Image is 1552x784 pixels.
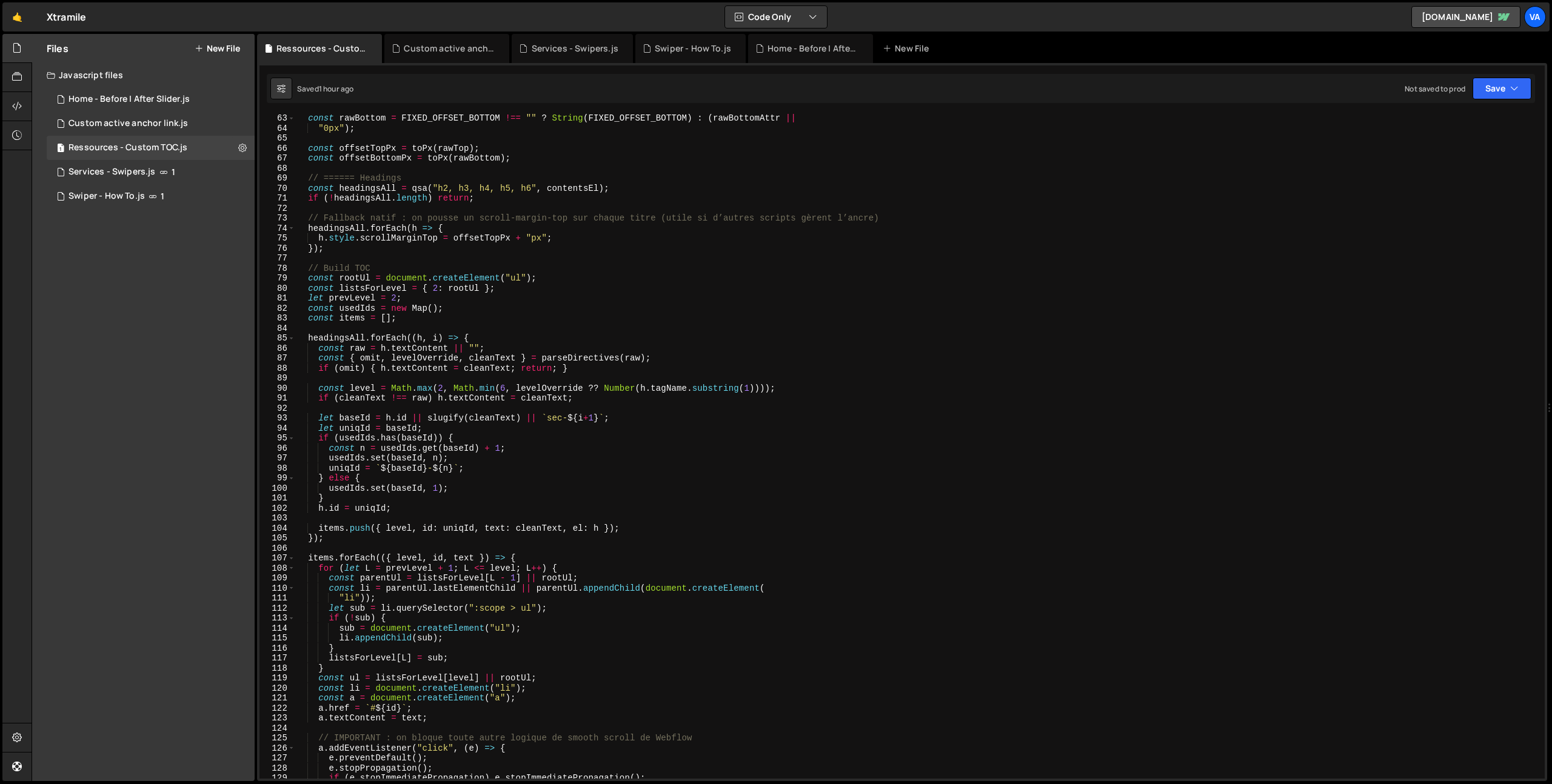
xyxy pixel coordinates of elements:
div: 67 [259,153,295,164]
div: 77 [259,253,295,264]
div: 87 [259,353,295,364]
div: 83 [259,313,295,324]
div: 90 [259,384,295,394]
div: 103 [259,513,295,523]
div: 94 [259,424,295,434]
div: 68 [259,164,295,174]
div: 93 [259,413,295,424]
div: 70 [259,184,295,194]
div: 120 [259,683,295,694]
div: Not saved to prod [1405,84,1465,94]
div: 104 [259,523,295,534]
div: 99 [259,473,295,483]
div: Services - Swipers.js [532,42,618,55]
div: 97 [259,453,295,463]
button: Code Only [725,6,827,28]
div: 105 [259,533,295,543]
div: Custom active anchor link.js [69,118,188,129]
div: 17287/47920.js [47,87,255,111]
div: Javascript files [32,63,255,87]
div: 88 [259,364,295,374]
button: Save [1473,78,1531,99]
div: 111 [259,593,295,603]
div: 17287/47922.js [47,160,255,184]
div: Ressources - Custom TOC.js [276,42,367,55]
div: Saved [297,84,353,94]
div: 66 [259,144,295,154]
div: 65 [259,133,295,144]
div: 80 [259,284,295,294]
div: 126 [259,743,295,754]
div: 95 [259,433,295,443]
div: 91 [259,393,295,404]
div: 75 [259,233,295,244]
div: 78 [259,264,295,274]
span: 1 [161,191,164,201]
div: 82 [259,304,295,314]
div: 116 [259,643,295,654]
div: 127 [259,753,295,763]
div: 124 [259,723,295,734]
div: Xtramile [47,10,86,24]
div: 128 [259,763,295,774]
div: 125 [259,733,295,743]
div: Home - Before | After Slider.js [69,94,190,105]
div: 84 [259,324,295,334]
div: 100 [259,483,295,494]
a: Va [1524,6,1546,28]
div: 81 [259,293,295,304]
div: 108 [259,563,295,574]
div: 72 [259,204,295,214]
div: 112 [259,603,295,614]
div: Swiper - How To.js [69,191,145,202]
div: 115 [259,633,295,643]
div: New File [883,42,934,55]
div: 119 [259,673,295,683]
div: 109 [259,573,295,583]
div: 117 [259,653,295,663]
div: 86 [259,344,295,354]
div: 118 [259,663,295,674]
div: Custom active anchor link.js [47,111,255,136]
button: New File [195,44,240,53]
div: 64 [259,124,295,134]
div: 69 [259,173,295,184]
div: 89 [259,373,295,384]
span: 1 [57,144,64,154]
div: 123 [259,713,295,723]
div: 85 [259,333,295,344]
a: 🤙 [2,2,32,32]
div: Custom active anchor link.js [404,42,495,55]
div: 106 [259,543,295,554]
div: 110 [259,583,295,594]
div: 101 [259,493,295,503]
div: 92 [259,404,295,414]
div: Ressources - Custom TOC.js [69,142,187,153]
div: Services - Swipers.js [69,167,155,178]
h2: Files [47,42,69,55]
a: [DOMAIN_NAME] [1411,6,1520,28]
div: 96 [259,443,295,454]
div: Swiper - How To.js [47,184,255,208]
div: 73 [259,213,295,224]
div: Home - Before | After Slider.js [768,42,858,55]
div: 113 [259,613,295,623]
div: 71 [259,193,295,204]
div: 17287/47952.js [47,136,255,160]
div: 102 [259,503,295,514]
span: 1 [172,167,175,177]
div: 98 [259,463,295,474]
div: 129 [259,773,295,783]
div: 1 hour ago [319,84,354,94]
div: Swiper - How To.js [655,42,731,55]
div: 79 [259,273,295,284]
div: 63 [259,113,295,124]
div: 114 [259,623,295,634]
div: 122 [259,703,295,714]
div: 107 [259,553,295,563]
div: 74 [259,224,295,234]
div: 121 [259,693,295,703]
div: 76 [259,244,295,254]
